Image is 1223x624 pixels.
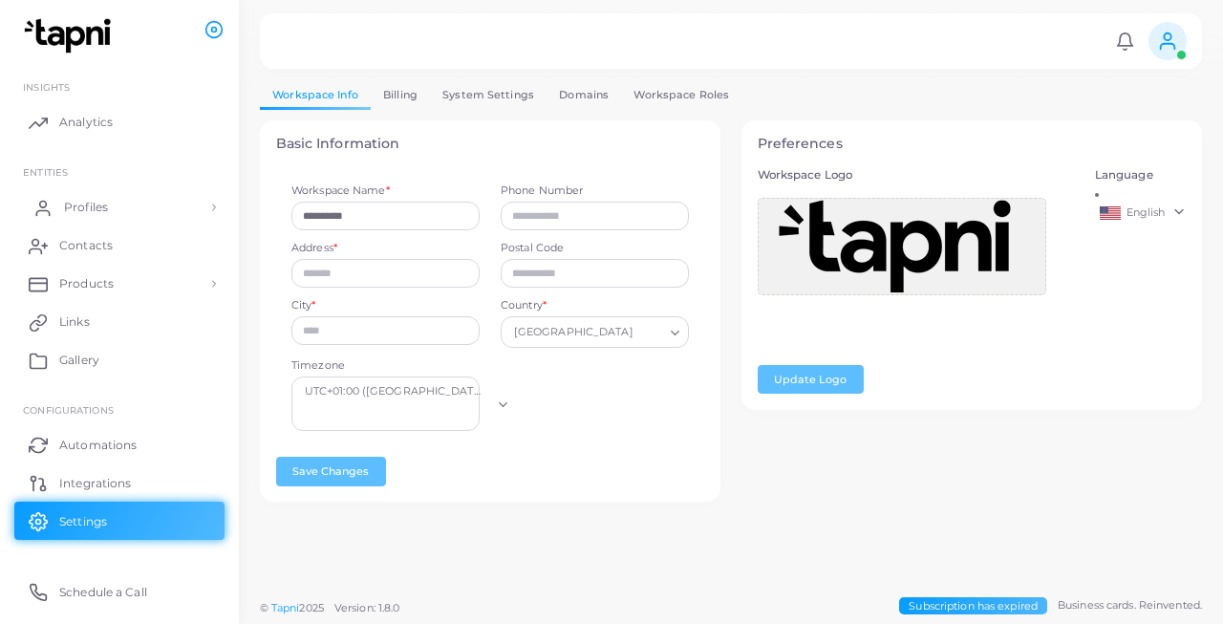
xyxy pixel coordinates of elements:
[23,166,68,178] span: ENTITIES
[59,237,113,254] span: Contacts
[59,313,90,331] span: Links
[260,600,399,616] span: ©
[64,199,108,216] span: Profiles
[430,81,547,109] a: System Settings
[501,183,689,199] label: Phone Number
[14,502,225,540] a: Settings
[14,265,225,303] a: Products
[276,457,386,485] button: Save Changes
[547,81,621,109] a: Domains
[1095,168,1187,182] h5: Language
[291,183,390,199] label: Workspace Name
[14,572,225,611] a: Schedule a Call
[501,241,689,256] label: Postal Code
[758,136,1187,152] h4: Preferences
[14,226,225,265] a: Contacts
[59,475,131,492] span: Integrations
[899,597,1047,615] span: Subscription has expired
[14,303,225,341] a: Links
[291,241,337,256] label: Address
[1095,202,1187,225] a: English
[511,323,635,343] span: [GEOGRAPHIC_DATA]
[334,601,400,614] span: Version: 1.8.0
[1058,597,1202,613] span: Business cards. Reinvented.
[291,358,345,374] label: Timezone
[758,365,864,394] button: Update Logo
[59,352,99,369] span: Gallery
[23,404,114,416] span: Configurations
[291,298,316,313] label: City
[637,322,663,343] input: Search for option
[14,188,225,226] a: Profiles
[758,168,1074,182] h5: Workspace Logo
[276,136,705,152] h4: Basic Information
[1126,205,1166,219] span: English
[371,81,430,109] a: Billing
[299,600,323,616] span: 2025
[260,81,371,109] a: Workspace Info
[14,463,225,502] a: Integrations
[291,377,480,431] div: Search for option
[14,425,225,463] a: Automations
[59,584,147,601] span: Schedule a Call
[59,275,114,292] span: Products
[14,341,225,379] a: Gallery
[14,103,225,141] a: Analytics
[271,601,300,614] a: Tapni
[501,298,547,313] label: Country
[501,316,689,347] div: Search for option
[59,437,137,454] span: Automations
[59,114,113,131] span: Analytics
[621,81,741,109] a: Workspace Roles
[305,382,486,401] span: UTC+01:00 ([GEOGRAPHIC_DATA], [GEOGRAPHIC_DATA], [GEOGRAPHIC_DATA], [GEOGRAPHIC_DATA], War...
[23,81,70,93] span: INSIGHTS
[59,513,107,530] span: Settings
[300,405,491,426] input: Search for option
[1100,206,1121,220] img: en
[17,18,123,54] img: logo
